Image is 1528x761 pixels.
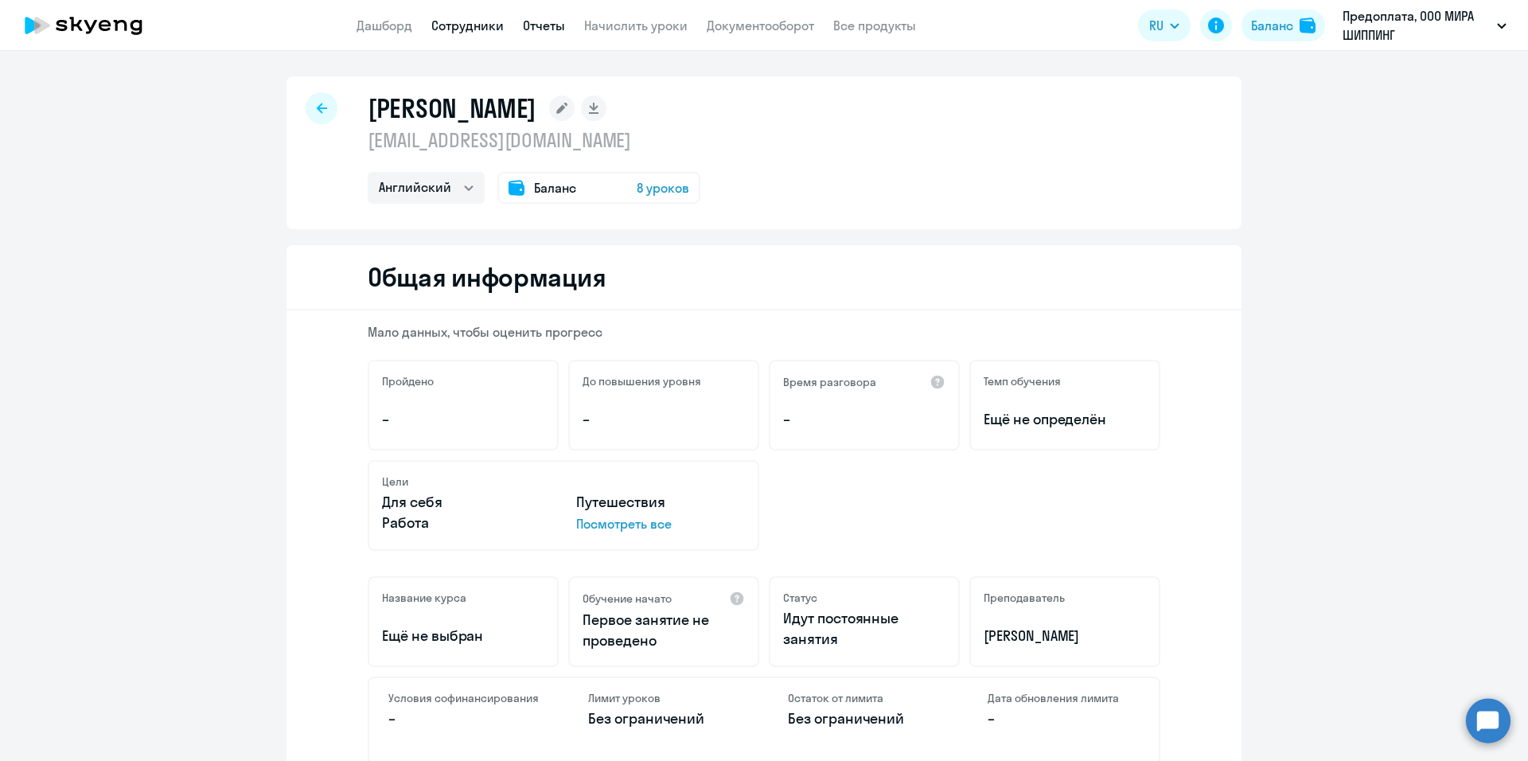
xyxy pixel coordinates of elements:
p: Путешествия [576,492,745,513]
p: – [783,409,945,430]
a: Дашборд [357,18,412,33]
h5: Обучение начато [583,591,672,606]
p: Работа [382,513,551,533]
p: Ещё не выбран [382,626,544,646]
h4: Дата обновления лимита [988,691,1140,705]
h5: До повышения уровня [583,374,701,388]
p: Для себя [382,492,551,513]
h5: Темп обучения [984,374,1061,388]
h5: Время разговора [783,375,876,389]
p: – [583,409,745,430]
h5: Цели [382,474,408,489]
span: RU [1149,16,1164,35]
button: Предоплата, ООО МИРА ШИППИНГ [1335,6,1514,45]
p: [PERSON_NAME] [984,626,1146,646]
img: balance [1300,18,1316,33]
span: Ещё не определён [984,409,1146,430]
h5: Статус [783,591,817,605]
p: Без ограничений [588,708,740,729]
p: – [988,708,1140,729]
p: Без ограничений [788,708,940,729]
h1: [PERSON_NAME] [368,92,536,124]
div: Баланс [1251,16,1293,35]
h5: Пройдено [382,374,434,388]
a: Начислить уроки [584,18,688,33]
p: Идут постоянные занятия [783,608,945,650]
p: Посмотреть все [576,514,745,533]
h4: Остаток от лимита [788,691,940,705]
h5: Название курса [382,591,466,605]
p: Мало данных, чтобы оценить прогресс [368,323,1160,341]
h4: Условия софинансирования [388,691,540,705]
button: Балансbalance [1241,10,1325,41]
span: 8 уроков [637,178,689,197]
a: Сотрудники [431,18,504,33]
span: Баланс [534,178,576,197]
p: Первое занятие не проведено [583,610,745,651]
a: Все продукты [833,18,916,33]
a: Отчеты [523,18,565,33]
p: Предоплата, ООО МИРА ШИППИНГ [1343,6,1491,45]
h5: Преподаватель [984,591,1065,605]
h2: Общая информация [368,261,606,293]
p: [EMAIL_ADDRESS][DOMAIN_NAME] [368,127,700,153]
p: – [382,409,544,430]
p: – [388,708,540,729]
a: Документооборот [707,18,814,33]
h4: Лимит уроков [588,691,740,705]
button: RU [1138,10,1191,41]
